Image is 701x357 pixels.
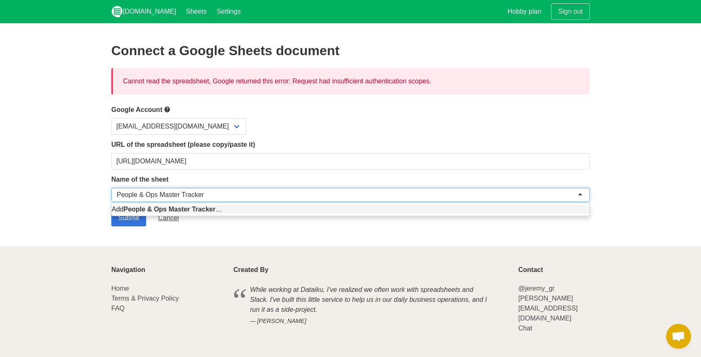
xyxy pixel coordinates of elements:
[111,43,590,58] h2: Connect a Google Sheets document
[112,205,589,214] div: Add …
[111,210,146,226] input: Submit
[123,206,215,213] strong: People & Ops Master Tracker
[111,175,590,185] label: Name of the sheet
[250,317,492,326] cite: [PERSON_NAME]
[111,295,179,302] a: Terms & Privacy Policy
[111,104,590,115] label: Google Account
[151,210,186,226] a: Cancel
[111,285,129,292] a: Home
[111,6,123,17] img: logo_v2_white.png
[111,266,223,274] p: Navigation
[111,305,125,312] a: FAQ
[518,266,590,274] p: Contact
[111,153,590,170] input: Should start with https://docs.google.com/spreadsheets/d/
[518,325,532,332] a: Chat
[551,3,590,20] a: Sign out
[518,295,578,322] a: [PERSON_NAME][EMAIL_ADDRESS][DOMAIN_NAME]
[111,140,590,150] label: URL of the spreadsheet (please copy/paste it)
[518,285,554,292] a: @jeremy_gr
[233,266,508,274] p: Created By
[233,284,508,327] blockquote: While working at Dataiku, I've realized we often work with spreadsheets and Slack. I've built thi...
[666,324,691,349] div: Open chat
[111,68,590,95] div: Cannot read the spreadsheet, Google returned this error: Request had insufficient authentication ...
